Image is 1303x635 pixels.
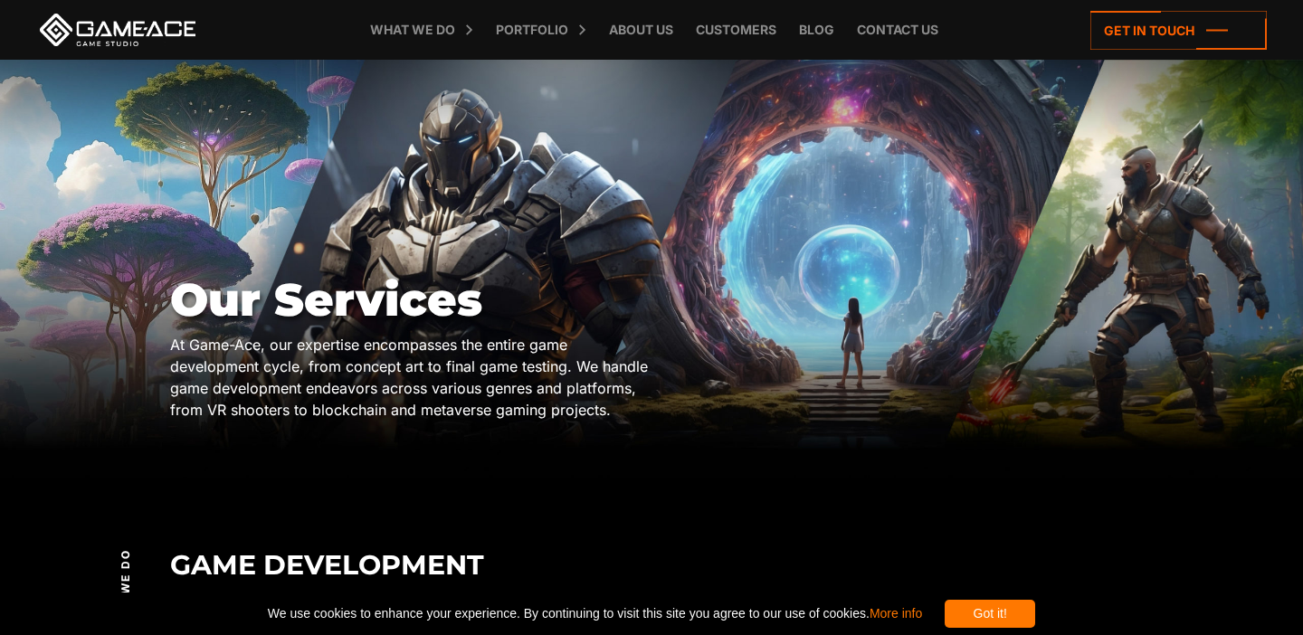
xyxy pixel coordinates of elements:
[1090,11,1267,50] a: Get in touch
[170,334,652,421] div: At Game-Ace, our expertise encompasses the entire game development cycle, from concept art to fin...
[945,600,1035,628] div: Got it!
[268,600,922,628] span: We use cookies to enhance your experience. By continuing to visit this site you agree to our use ...
[870,606,922,621] a: More info
[170,275,652,325] h1: Our Services
[170,550,1134,580] h2: Game Development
